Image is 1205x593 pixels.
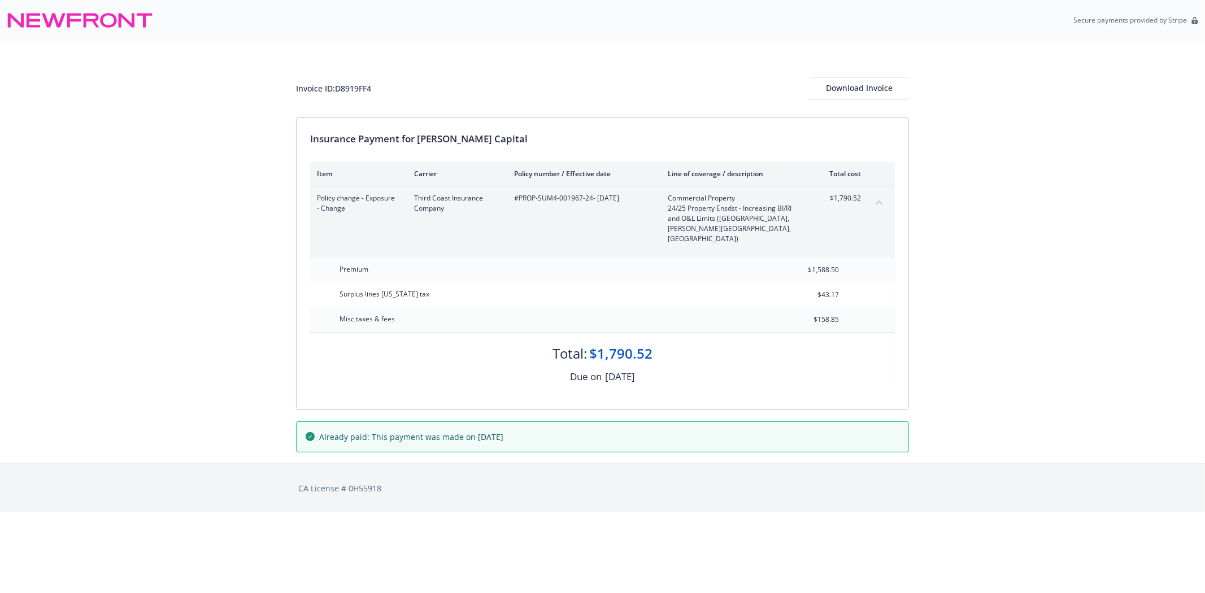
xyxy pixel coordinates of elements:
[310,132,895,146] div: Insurance Payment for [PERSON_NAME] Capital
[317,193,396,213] span: Policy change - Exposure - Change
[319,431,503,443] span: Already paid: This payment was made on [DATE]
[340,314,395,324] span: Misc taxes & fees
[605,369,635,384] div: [DATE]
[668,203,801,244] span: 24/25 Property Ensdst - Increasing BI/RI and O&L Limits ([GEOGRAPHIC_DATA], [PERSON_NAME][GEOGRAP...
[570,369,602,384] div: Due on
[668,193,801,244] span: Commercial Property24/25 Property Ensdst - Increasing BI/RI and O&L Limits ([GEOGRAPHIC_DATA], [P...
[553,344,587,363] div: Total:
[772,261,846,278] input: 0.00
[317,169,396,178] div: Item
[414,169,496,178] div: Carrier
[810,77,909,99] button: Download Invoice
[772,311,846,328] input: 0.00
[819,193,861,203] span: $1,790.52
[414,193,496,213] span: Third Coast Insurance Company
[819,169,861,178] div: Total cost
[589,344,652,363] div: $1,790.52
[298,482,907,494] div: CA License # 0H55918
[514,193,650,203] span: #PROP-SUM4-001967-24 - [DATE]
[1073,15,1187,25] p: Secure payments provided by Stripe
[772,286,846,303] input: 0.00
[668,169,801,178] div: Line of coverage / description
[296,82,371,94] div: Invoice ID: D8919FF4
[340,264,368,274] span: Premium
[514,169,650,178] div: Policy number / Effective date
[310,186,895,251] div: Policy change - Exposure - ChangeThird Coast Insurance Company#PROP-SUM4-001967-24- [DATE]Commerc...
[340,289,429,299] span: Surplus lines [US_STATE] tax
[668,193,801,203] span: Commercial Property
[870,193,888,211] button: collapse content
